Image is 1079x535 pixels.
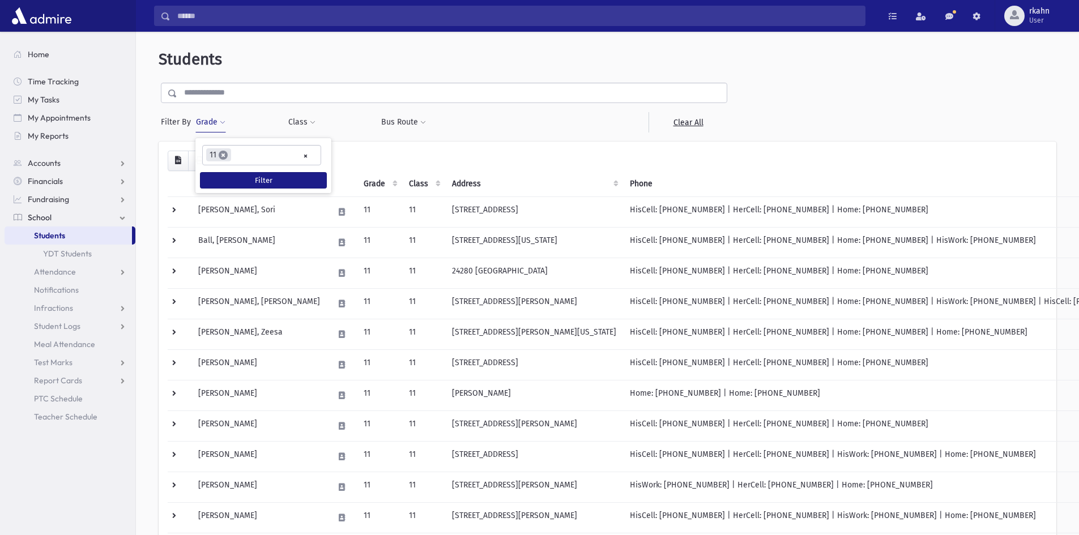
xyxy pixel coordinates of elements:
[357,258,402,288] td: 11
[191,349,327,380] td: [PERSON_NAME]
[5,408,135,426] a: Teacher Schedule
[5,299,135,317] a: Infractions
[445,196,623,227] td: [STREET_ADDRESS]
[445,319,623,349] td: [STREET_ADDRESS][PERSON_NAME][US_STATE]
[1029,7,1050,16] span: rkahn
[402,441,445,472] td: 11
[5,154,135,172] a: Accounts
[402,349,445,380] td: 11
[303,149,308,162] span: Remove all items
[28,131,69,141] span: My Reports
[28,194,69,204] span: Fundraising
[5,45,135,63] a: Home
[28,176,63,186] span: Financials
[188,151,211,171] button: Print
[34,357,72,367] span: Test Marks
[191,502,327,533] td: [PERSON_NAME]
[161,116,195,128] span: Filter By
[445,349,623,380] td: [STREET_ADDRESS]
[357,319,402,349] td: 11
[445,171,623,197] th: Address: activate to sort column ascending
[402,196,445,227] td: 11
[445,380,623,410] td: [PERSON_NAME]
[5,317,135,335] a: Student Logs
[402,380,445,410] td: 11
[445,258,623,288] td: 24280 [GEOGRAPHIC_DATA]
[170,6,865,26] input: Search
[191,380,327,410] td: [PERSON_NAME]
[5,172,135,190] a: Financials
[445,502,623,533] td: [STREET_ADDRESS][PERSON_NAME]
[191,410,327,441] td: [PERSON_NAME]
[357,472,402,502] td: 11
[402,227,445,258] td: 11
[357,410,402,441] td: 11
[34,339,95,349] span: Meal Attendance
[288,112,316,132] button: Class
[5,127,135,145] a: My Reports
[5,190,135,208] a: Fundraising
[34,412,97,422] span: Teacher Schedule
[357,441,402,472] td: 11
[1029,16,1050,25] span: User
[34,285,79,295] span: Notifications
[34,393,83,404] span: PTC Schedule
[445,227,623,258] td: [STREET_ADDRESS][US_STATE]
[191,319,327,349] td: [PERSON_NAME], Zeesa
[5,72,135,91] a: Time Tracking
[34,230,65,241] span: Students
[5,335,135,353] a: Meal Attendance
[28,212,52,222] span: School
[5,371,135,390] a: Report Cards
[34,267,76,277] span: Attendance
[191,441,327,472] td: [PERSON_NAME]
[402,319,445,349] td: 11
[191,288,327,319] td: [PERSON_NAME], [PERSON_NAME]
[445,472,623,502] td: [STREET_ADDRESS][PERSON_NAME]
[402,288,445,319] td: 11
[34,321,80,331] span: Student Logs
[34,303,73,313] span: Infractions
[5,390,135,408] a: PTC Schedule
[5,91,135,109] a: My Tasks
[5,281,135,299] a: Notifications
[195,112,226,132] button: Grade
[357,227,402,258] td: 11
[402,472,445,502] td: 11
[200,172,327,189] button: Filter
[159,50,222,69] span: Students
[5,263,135,281] a: Attendance
[402,410,445,441] td: 11
[357,171,402,197] th: Grade: activate to sort column ascending
[28,49,49,59] span: Home
[9,5,74,27] img: AdmirePro
[219,151,228,160] span: ×
[445,410,623,441] td: [STREET_ADDRESS][PERSON_NAME]
[28,158,61,168] span: Accounts
[357,380,402,410] td: 11
[402,502,445,533] td: 11
[381,112,427,132] button: Bus Route
[402,258,445,288] td: 11
[191,258,327,288] td: [PERSON_NAME]
[5,226,132,245] a: Students
[191,196,327,227] td: [PERSON_NAME], Sori
[191,171,327,197] th: Student: activate to sort column descending
[34,375,82,386] span: Report Cards
[445,288,623,319] td: [STREET_ADDRESS][PERSON_NAME]
[191,472,327,502] td: [PERSON_NAME]
[5,353,135,371] a: Test Marks
[357,502,402,533] td: 11
[402,171,445,197] th: Class: activate to sort column ascending
[357,288,402,319] td: 11
[191,227,327,258] td: Ball, [PERSON_NAME]
[168,151,189,171] button: CSV
[357,196,402,227] td: 11
[5,208,135,226] a: School
[649,112,727,132] a: Clear All
[206,148,231,161] li: 11
[28,113,91,123] span: My Appointments
[28,95,59,105] span: My Tasks
[357,349,402,380] td: 11
[28,76,79,87] span: Time Tracking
